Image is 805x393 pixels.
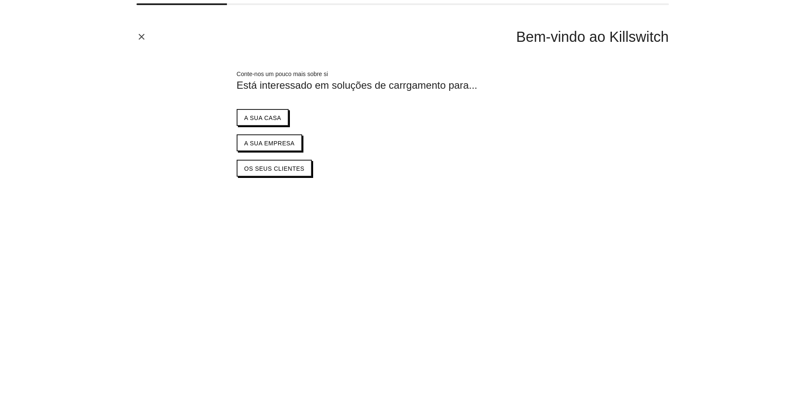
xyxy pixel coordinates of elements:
div: Está interessado em soluções de carrgamento para... [237,79,568,92]
i: close [136,32,147,42]
span: Os seus clientes [244,165,305,172]
button: A sua empresa [237,134,302,151]
button: A sua Casa [237,109,289,126]
button: Os seus clientes [237,160,312,177]
span: Conte-nos um pouco mais sobre si [237,71,328,77]
span: Bem-vindo ao Killswitch [516,29,669,45]
span: A sua Casa [244,115,281,121]
span: A sua empresa [244,140,295,147]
